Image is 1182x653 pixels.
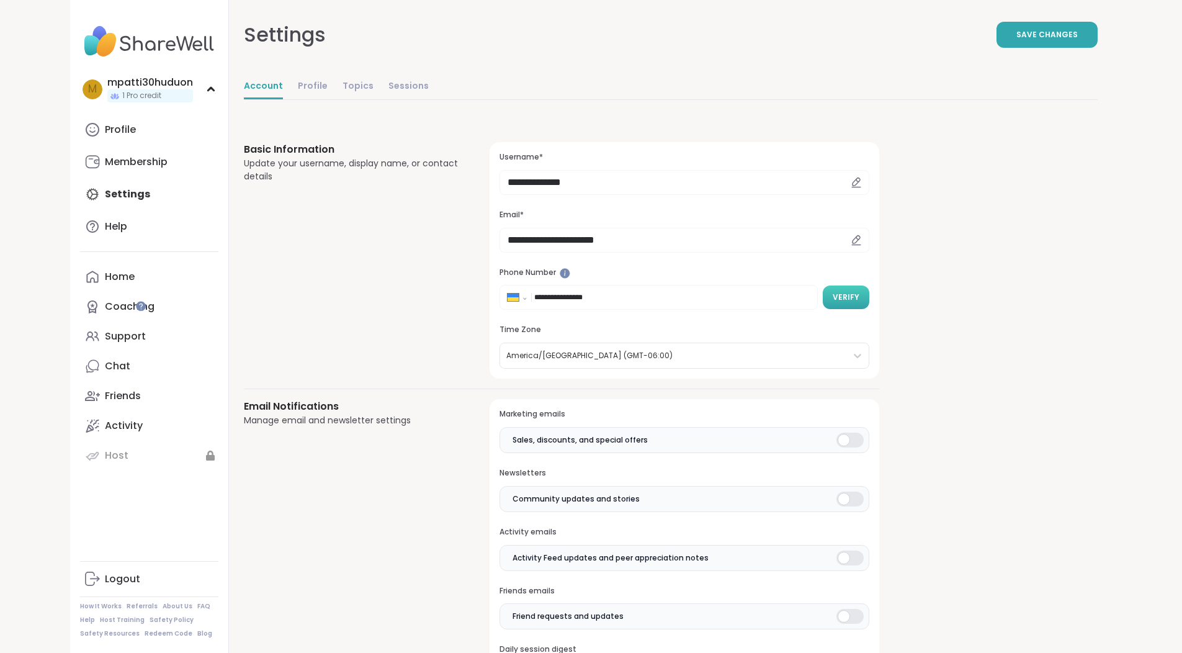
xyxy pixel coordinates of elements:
[105,449,128,462] div: Host
[244,157,460,183] div: Update your username, display name, or contact details
[499,152,869,163] h3: Username*
[163,602,192,611] a: About Us
[122,91,161,101] span: 1 Pro credit
[80,322,218,351] a: Support
[80,564,218,594] a: Logout
[105,155,168,169] div: Membership
[100,616,145,624] a: Host Training
[105,330,146,343] div: Support
[513,611,624,622] span: Friend requests and updates
[145,629,192,638] a: Redeem Code
[105,359,130,373] div: Chat
[80,262,218,292] a: Home
[513,435,648,446] span: Sales, discounts, and special offers
[80,602,122,611] a: How It Works
[499,468,869,479] h3: Newsletters
[105,220,127,233] div: Help
[244,74,283,99] a: Account
[127,602,158,611] a: Referrals
[499,268,869,278] h3: Phone Number
[80,381,218,411] a: Friends
[298,74,328,99] a: Profile
[343,74,374,99] a: Topics
[80,441,218,471] a: Host
[150,616,194,624] a: Safety Policy
[107,76,193,89] div: mpatti30huduon
[996,22,1098,48] button: Save Changes
[80,212,218,241] a: Help
[105,123,136,137] div: Profile
[560,268,570,279] iframe: Spotlight
[499,527,869,538] h3: Activity emails
[499,325,869,335] h3: Time Zone
[105,270,135,284] div: Home
[136,301,146,311] iframe: Spotlight
[80,20,218,63] img: ShareWell Nav Logo
[244,399,460,414] h3: Email Notifications
[105,572,140,586] div: Logout
[499,586,869,597] h3: Friends emails
[244,142,460,157] h3: Basic Information
[823,286,869,309] button: Verify
[80,351,218,381] a: Chat
[388,74,429,99] a: Sessions
[80,616,95,624] a: Help
[513,552,709,564] span: Activity Feed updates and peer appreciation notes
[513,493,640,505] span: Community updates and stories
[105,389,141,403] div: Friends
[80,629,140,638] a: Safety Resources
[833,292,859,303] span: Verify
[80,411,218,441] a: Activity
[88,81,97,97] span: m
[105,300,154,313] div: Coaching
[105,419,143,433] div: Activity
[499,210,869,220] h3: Email*
[197,602,210,611] a: FAQ
[1016,29,1078,40] span: Save Changes
[244,414,460,427] div: Manage email and newsletter settings
[80,292,218,322] a: Coaching
[80,147,218,177] a: Membership
[197,629,212,638] a: Blog
[80,115,218,145] a: Profile
[244,20,326,50] div: Settings
[499,409,869,420] h3: Marketing emails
